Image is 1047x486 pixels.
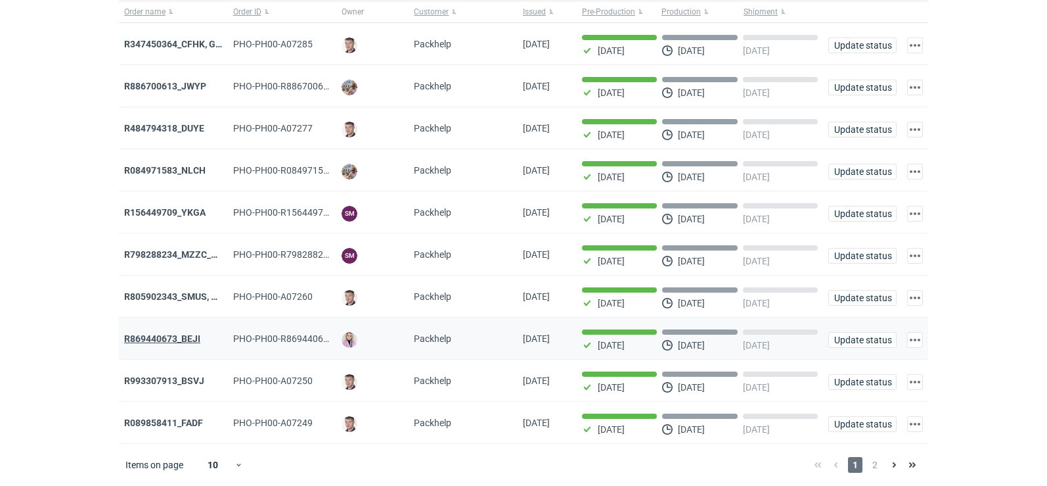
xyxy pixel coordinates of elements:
[678,382,705,393] p: [DATE]
[228,1,337,22] button: Order ID
[124,291,234,302] a: R805902343_SMUS, XBDT
[124,123,204,134] strong: R484794318_DUYE
[907,416,923,432] button: Actions
[848,457,862,473] span: 1
[414,291,451,302] span: Packhelp
[124,333,200,344] a: R869440673_BEJI
[678,298,705,308] p: [DATE]
[598,298,625,308] p: [DATE]
[828,164,897,180] button: Update status
[192,456,234,474] div: 10
[678,87,705,98] p: [DATE]
[661,7,701,17] span: Production
[741,1,823,22] button: Shipment
[342,290,357,306] img: Maciej Sikora
[124,39,233,49] a: R347450364_CFHK, GKSJ
[124,165,206,176] a: R084971583_NLCH
[523,7,546,17] span: Issued
[678,214,705,224] p: [DATE]
[342,7,364,17] span: Owner
[233,207,361,218] span: PHO-PH00-R156449709_YKGA
[233,39,313,49] span: PHO-PH00-A07285
[907,248,923,264] button: Actions
[342,122,357,137] img: Maciej Sikora
[598,256,625,266] p: [DATE]
[598,45,625,56] p: [DATE]
[342,332,357,348] img: Klaudia Wiśniewska
[342,37,357,53] img: Maciej Sikora
[907,164,923,180] button: Actions
[577,1,659,22] button: Pre-Production
[414,376,451,386] span: Packhelp
[828,206,897,222] button: Update status
[828,37,897,53] button: Update status
[124,418,203,428] a: R089858411_FADF
[414,123,451,134] span: Packhelp
[907,290,923,306] button: Actions
[743,214,770,224] p: [DATE]
[828,122,897,137] button: Update status
[124,249,235,260] a: R798288234_MZZC_YZOD
[743,340,770,351] p: [DATE]
[743,382,770,393] p: [DATE]
[907,206,923,222] button: Actions
[414,418,451,428] span: Packhelp
[834,209,891,218] span: Update status
[743,45,770,56] p: [DATE]
[828,290,897,306] button: Update status
[523,81,550,91] span: 25/09/2025
[834,125,891,134] span: Update status
[828,332,897,348] button: Update status
[598,424,625,435] p: [DATE]
[907,374,923,390] button: Actions
[119,1,228,22] button: Order name
[744,7,778,17] span: Shipment
[523,207,550,218] span: 23/09/2025
[124,207,206,218] a: R156449709_YKGA
[409,1,518,22] button: Customer
[834,83,891,92] span: Update status
[834,420,891,429] span: Update status
[124,7,166,17] span: Order name
[125,458,183,472] span: Items on page
[523,291,550,302] span: 22/09/2025
[598,382,625,393] p: [DATE]
[743,130,770,140] p: [DATE]
[342,164,357,180] img: Michał Palasek
[828,248,897,264] button: Update status
[598,214,625,224] p: [DATE]
[659,1,741,22] button: Production
[907,122,923,137] button: Actions
[834,41,891,50] span: Update status
[342,80,357,95] img: Michał Palasek
[678,340,705,351] p: [DATE]
[233,123,313,134] span: PHO-PH00-A07277
[582,7,635,17] span: Pre-Production
[868,457,882,473] span: 2
[523,39,550,49] span: 25/09/2025
[523,249,550,260] span: 22/09/2025
[678,45,705,56] p: [DATE]
[233,418,313,428] span: PHO-PH00-A07249
[414,165,451,176] span: Packhelp
[124,376,204,386] a: R993307913_BSVJ
[233,7,261,17] span: Order ID
[743,87,770,98] p: [DATE]
[523,123,550,134] span: 24/09/2025
[678,424,705,435] p: [DATE]
[678,256,705,266] p: [DATE]
[414,333,451,344] span: Packhelp
[743,172,770,182] p: [DATE]
[834,377,891,387] span: Update status
[414,39,451,49] span: Packhelp
[523,376,550,386] span: 18/09/2025
[342,416,357,432] img: Maciej Sikora
[523,165,550,176] span: 24/09/2025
